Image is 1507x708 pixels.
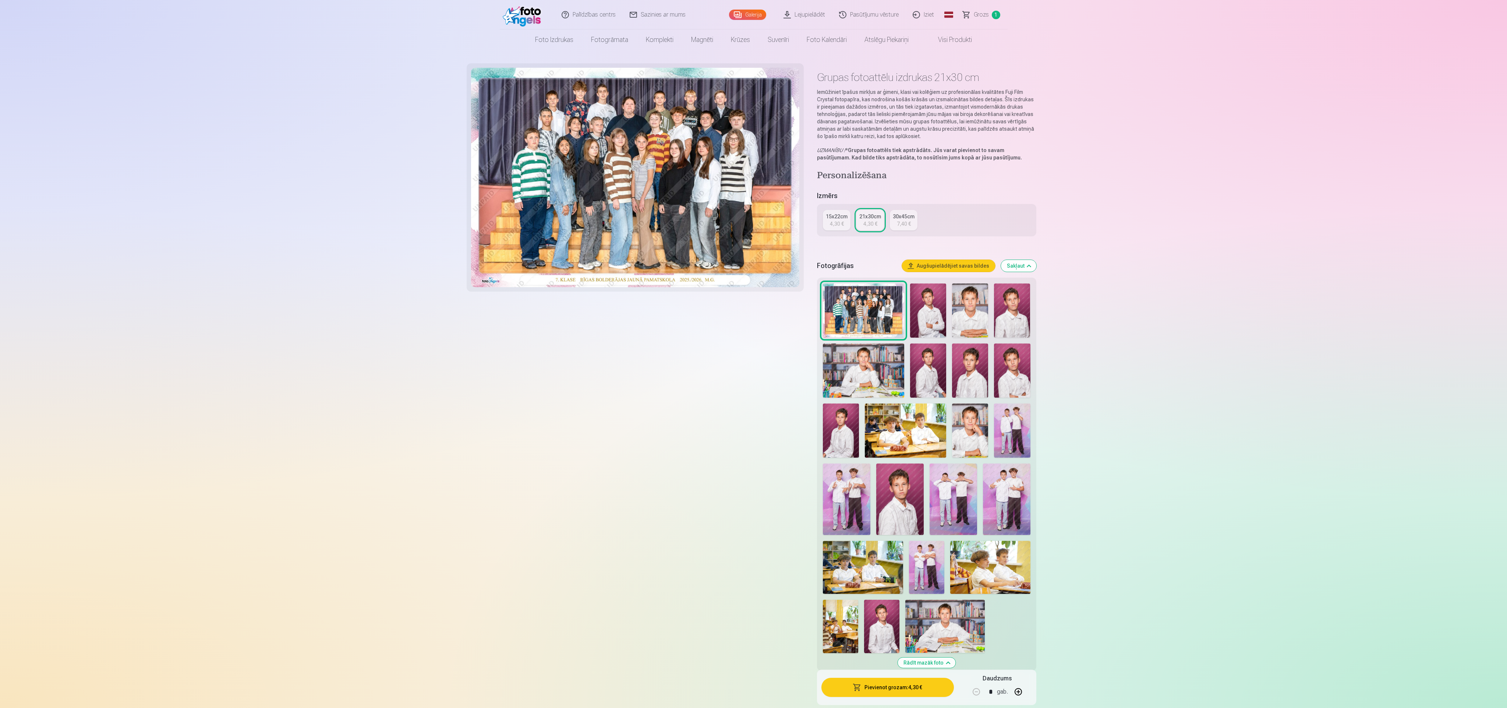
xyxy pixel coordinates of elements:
div: 15x22cm [826,213,848,220]
h5: Daudzums [983,674,1012,683]
div: 21x30cm [859,213,881,220]
a: Fotogrāmata [582,29,637,50]
img: /fa1 [503,3,545,27]
span: 1 [992,11,1000,19]
button: Rādīt mazāk foto [898,658,955,668]
button: Pievienot grozam:4,30 € [821,678,954,697]
a: Krūzes [722,29,759,50]
button: Sakļaut [1001,260,1036,272]
div: 7,40 € [897,220,911,228]
h5: Fotogrāfijas [817,261,896,271]
h1: Grupas fotoattēlu izdrukas 21x30 cm [817,71,1036,84]
h4: Personalizēšana [817,170,1036,182]
div: 30x45cm [893,213,915,220]
span: Grozs [974,10,989,19]
a: Atslēgu piekariņi [856,29,917,50]
div: 4,30 € [863,220,877,228]
a: Suvenīri [759,29,798,50]
h5: Izmērs [817,191,1036,201]
em: UZMANĪBU ! [817,147,845,153]
button: Augšupielādējiet savas bildes [902,260,995,272]
a: 21x30cm4,30 € [856,210,884,230]
strong: Grupas fotoattēls tiek apstrādāts. Jūs varat pievienot to savam pasūtījumam. Kad bilde tiks apstr... [817,147,1022,161]
a: 15x22cm4,30 € [823,210,850,230]
a: Visi produkti [917,29,981,50]
a: 30x45cm7,40 € [890,210,917,230]
a: Galerija [729,10,766,20]
div: 4,30 € [830,220,844,228]
p: Iemūžiniet īpašus mirkļus ar ģimeni, klasi vai kolēģiem uz profesionālas kvalitātes Fuji Film Cry... [817,88,1036,140]
div: gab. [997,683,1008,701]
a: Foto kalendāri [798,29,856,50]
a: Magnēti [682,29,722,50]
a: Komplekti [637,29,682,50]
a: Foto izdrukas [526,29,582,50]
